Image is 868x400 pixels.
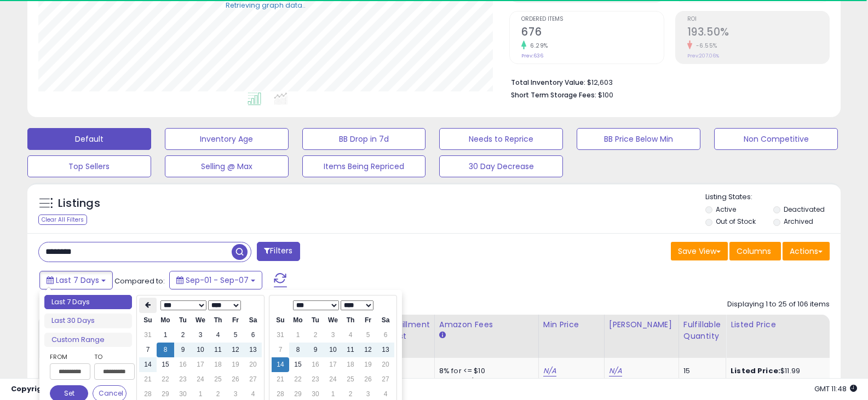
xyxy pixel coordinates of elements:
td: 2 [307,328,324,343]
li: Last 7 Days [44,295,132,310]
td: 6 [244,328,262,343]
small: Prev: 207.06% [687,53,719,59]
td: 31 [272,328,289,343]
td: 19 [227,357,244,372]
button: Save View [671,242,728,260]
td: 20 [377,357,394,372]
td: 8 [157,343,174,357]
td: 20 [244,357,262,372]
li: $12,603 [511,75,821,88]
label: Active [716,205,736,214]
div: Listed Price [731,319,825,331]
span: Ordered Items [521,16,663,22]
button: Columns [729,242,781,260]
td: 24 [192,372,209,387]
th: Sa [377,313,394,328]
td: 12 [359,343,377,357]
span: Last 7 Days [56,275,99,286]
button: Top Sellers [27,155,151,177]
td: 21 [139,372,157,387]
td: 3 [192,328,209,343]
div: Displaying 1 to 25 of 106 items [727,299,830,310]
button: BB Price Below Min [577,128,700,150]
button: Needs to Reprice [439,128,563,150]
td: 13 [244,343,262,357]
small: -6.55% [692,42,717,50]
td: 18 [342,357,359,372]
th: Tu [174,313,192,328]
td: 9 [307,343,324,357]
th: Th [209,313,227,328]
td: 27 [244,372,262,387]
td: 7 [272,343,289,357]
td: 4 [209,328,227,343]
span: 2025-09-15 11:48 GMT [814,384,857,394]
button: Default [27,128,151,150]
td: 10 [324,343,342,357]
td: 11 [209,343,227,357]
td: 23 [307,372,324,387]
span: $100 [598,90,613,100]
td: 26 [227,372,244,387]
div: [PERSON_NAME] [609,319,674,331]
td: 9 [174,343,192,357]
td: 26 [359,372,377,387]
li: Last 30 Days [44,314,132,328]
td: 5 [359,328,377,343]
td: 4 [342,328,359,343]
td: 18 [209,357,227,372]
strong: Copyright [11,384,51,394]
div: Clear All Filters [38,215,87,225]
div: Min Price [543,319,600,331]
th: Su [139,313,157,328]
td: 14 [272,357,289,372]
td: 3 [324,328,342,343]
div: Fulfillment Cost [388,319,430,342]
h2: 676 [521,26,663,40]
b: Total Inventory Value: [511,78,585,87]
button: Non Competitive [714,128,838,150]
p: Listing States: [705,192,841,202]
span: ROI [687,16,829,22]
span: Sep-01 - Sep-07 [186,275,249,286]
button: BB Drop in 7d [302,128,426,150]
span: Compared to: [114,276,165,286]
td: 15 [289,357,307,372]
td: 6 [377,328,394,343]
td: 23 [174,372,192,387]
td: 25 [209,372,227,387]
button: Inventory Age [165,128,289,150]
td: 31 [139,328,157,343]
small: Amazon Fees. [439,331,446,340]
td: 19 [359,357,377,372]
td: 17 [324,357,342,372]
label: From [50,351,88,362]
div: Amazon Fees [439,319,534,331]
button: Last 7 Days [39,271,113,289]
label: To [94,351,127,362]
h5: Listings [58,196,100,211]
h2: 193.50% [687,26,829,40]
th: Fr [227,313,244,328]
th: We [192,313,209,328]
th: We [324,313,342,328]
button: 30 Day Decrease [439,155,563,177]
th: Th [342,313,359,328]
li: Custom Range [44,333,132,347]
th: Su [272,313,289,328]
td: 1 [289,328,307,343]
div: $11.99 [731,366,821,376]
td: 14 [139,357,157,372]
b: Listed Price: [731,366,780,376]
a: N/A [609,366,622,376]
td: 1 [157,328,174,343]
th: Mo [157,313,174,328]
td: 21 [272,372,289,387]
a: N/A [543,366,556,376]
small: 6.29% [526,42,548,50]
small: Prev: 636 [521,53,543,59]
td: 7 [139,343,157,357]
td: 11 [342,343,359,357]
th: Mo [289,313,307,328]
td: 27 [377,372,394,387]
